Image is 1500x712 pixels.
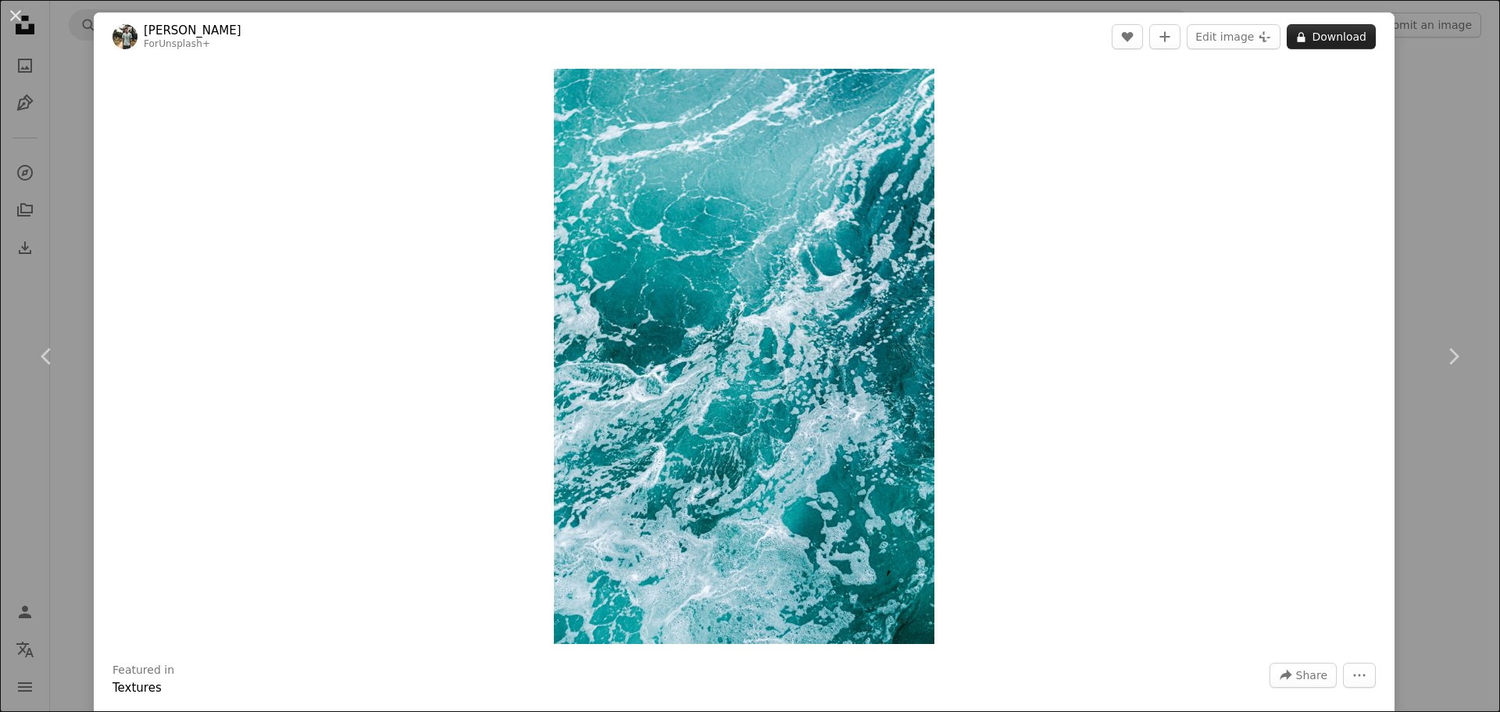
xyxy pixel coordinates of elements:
[1149,24,1180,49] button: Add to Collection
[144,23,241,38] a: [PERSON_NAME]
[144,38,241,51] div: For
[554,69,934,644] button: Zoom in on this image
[1296,664,1327,687] span: Share
[1187,24,1280,49] button: Edit image
[112,24,137,49] img: Go to Rowen Smith's profile
[1112,24,1143,49] button: Like
[159,38,210,49] a: Unsplash+
[1406,281,1500,431] a: Next
[1343,663,1376,688] button: More Actions
[1287,24,1376,49] button: Download
[554,69,934,644] img: a man riding a surfboard on top of a wave in the ocean
[112,681,162,695] a: Textures
[1270,663,1337,688] button: Share this image
[112,663,174,678] h3: Featured in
